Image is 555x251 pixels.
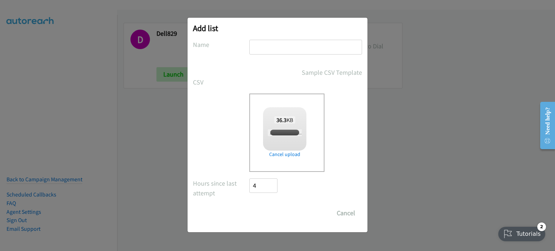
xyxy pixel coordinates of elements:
[193,178,249,198] label: Hours since last attempt
[274,116,296,124] span: KB
[263,151,306,158] a: Cancel upload
[276,116,287,124] strong: 36.3
[268,129,306,136] span: 2DELLPOD829.csv
[193,40,249,49] label: Name
[534,97,555,154] iframe: Resource Center
[330,206,362,220] button: Cancel
[193,77,249,87] label: CSV
[494,220,550,246] iframe: Checklist
[302,68,362,77] a: Sample CSV Template
[193,23,362,33] h2: Add list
